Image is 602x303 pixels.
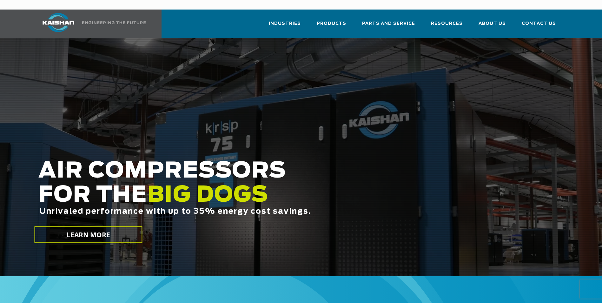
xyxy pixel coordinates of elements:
[362,15,415,37] a: Parts and Service
[269,20,301,27] span: Industries
[35,13,82,32] img: kaishan logo
[35,10,147,38] a: Kaishan USA
[362,20,415,27] span: Parts and Service
[317,15,346,37] a: Products
[479,15,506,37] a: About Us
[431,20,463,27] span: Resources
[317,20,346,27] span: Products
[431,15,463,37] a: Resources
[38,159,475,236] h2: AIR COMPRESSORS FOR THE
[82,21,146,24] img: Engineering the future
[522,15,556,37] a: Contact Us
[66,230,110,239] span: LEARN MORE
[522,20,556,27] span: Contact Us
[269,15,301,37] a: Industries
[479,20,506,27] span: About Us
[34,226,142,243] a: LEARN MORE
[147,185,268,206] span: BIG DOGS
[39,208,311,215] span: Unrivaled performance with up to 35% energy cost savings.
